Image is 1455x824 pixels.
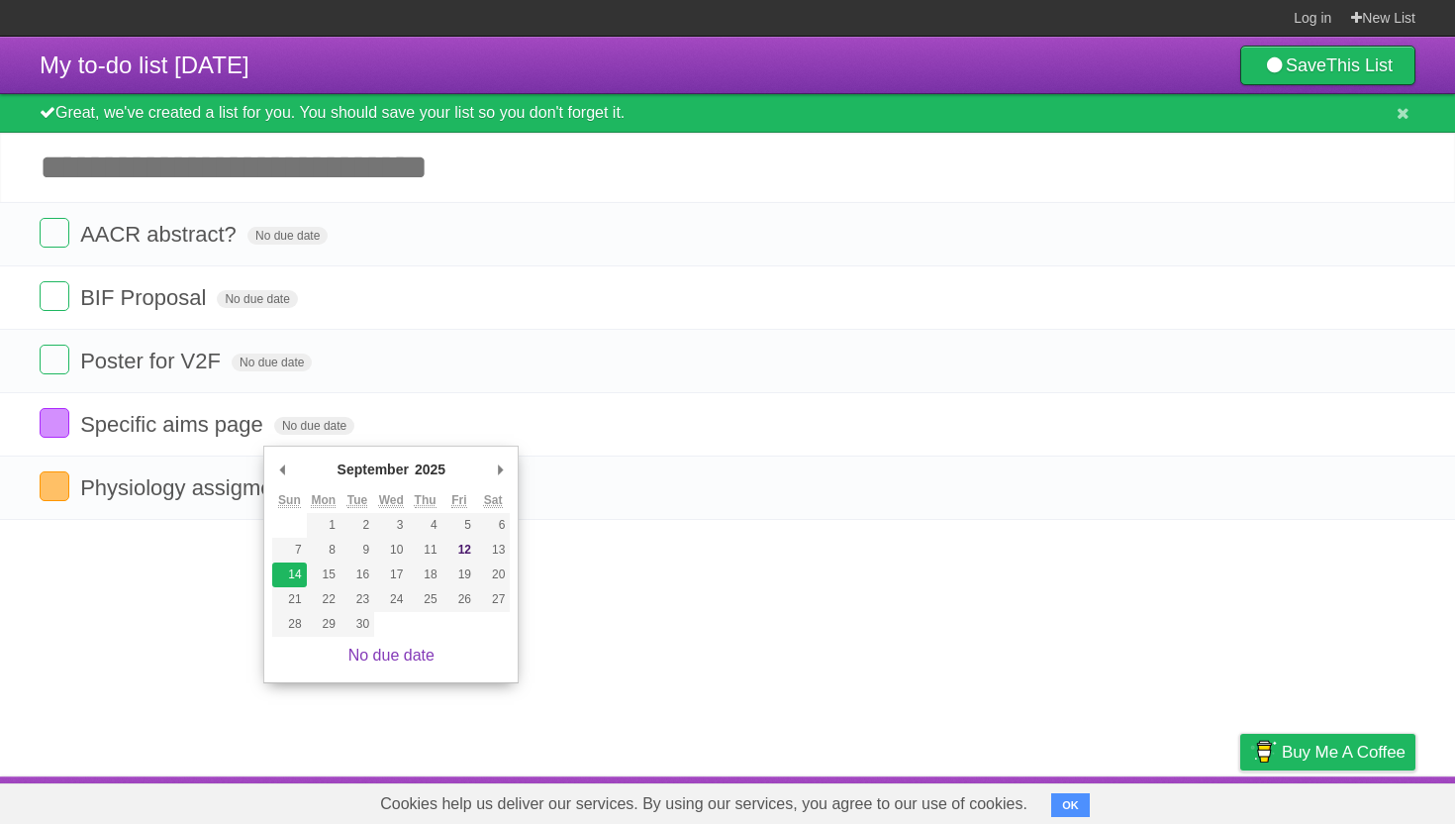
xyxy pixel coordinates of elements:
button: 11 [408,538,441,563]
b: This List [1326,55,1393,75]
abbr: Sunday [278,493,301,508]
button: 12 [442,538,476,563]
button: 6 [476,513,510,538]
button: 3 [374,513,408,538]
span: AACR abstract? [80,222,242,247]
a: Suggest a feature [1291,781,1415,819]
a: Buy me a coffee [1240,734,1415,771]
abbr: Tuesday [347,493,367,508]
button: 13 [476,538,510,563]
button: 9 [340,538,374,563]
button: 26 [442,587,476,612]
button: 20 [476,563,510,587]
span: Specific aims page [80,412,268,437]
span: No due date [274,417,354,435]
button: 24 [374,587,408,612]
span: Buy me a coffee [1282,735,1406,770]
button: 17 [374,563,408,587]
img: Buy me a coffee [1250,735,1277,769]
button: 4 [408,513,441,538]
div: September [335,455,412,484]
span: No due date [217,290,297,308]
button: 8 [307,538,340,563]
a: No due date [348,647,435,664]
button: 5 [442,513,476,538]
button: 15 [307,563,340,587]
button: Next Month [490,455,510,484]
a: About [977,781,1018,819]
span: Physiology assigment [80,475,296,500]
abbr: Monday [311,493,336,508]
label: Done [40,408,69,438]
abbr: Friday [451,493,466,508]
span: Cookies help us deliver our services. By using our services, you agree to our use of cookies. [360,784,1047,824]
span: No due date [247,227,328,245]
button: 29 [307,612,340,637]
abbr: Thursday [415,493,436,508]
button: OK [1051,793,1090,817]
button: 16 [340,563,374,587]
span: BIF Proposal [80,285,211,310]
label: Done [40,218,69,248]
button: 18 [408,563,441,587]
label: Done [40,471,69,501]
span: No due date [232,354,312,371]
button: 27 [476,587,510,612]
label: Done [40,345,69,374]
abbr: Wednesday [379,493,404,508]
button: 14 [272,563,306,587]
span: My to-do list [DATE] [40,51,249,78]
button: 30 [340,612,374,637]
a: Developers [1042,781,1122,819]
abbr: Saturday [484,493,503,508]
a: SaveThis List [1240,46,1415,85]
button: 25 [408,587,441,612]
button: 7 [272,538,306,563]
button: 22 [307,587,340,612]
div: 2025 [412,455,448,484]
span: Poster for V2F [80,349,226,373]
button: 19 [442,563,476,587]
button: 1 [307,513,340,538]
button: 2 [340,513,374,538]
button: 23 [340,587,374,612]
label: Done [40,281,69,311]
button: 21 [272,587,306,612]
button: 28 [272,612,306,637]
button: Previous Month [272,455,292,484]
a: Privacy [1214,781,1266,819]
button: 10 [374,538,408,563]
a: Terms [1147,781,1191,819]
